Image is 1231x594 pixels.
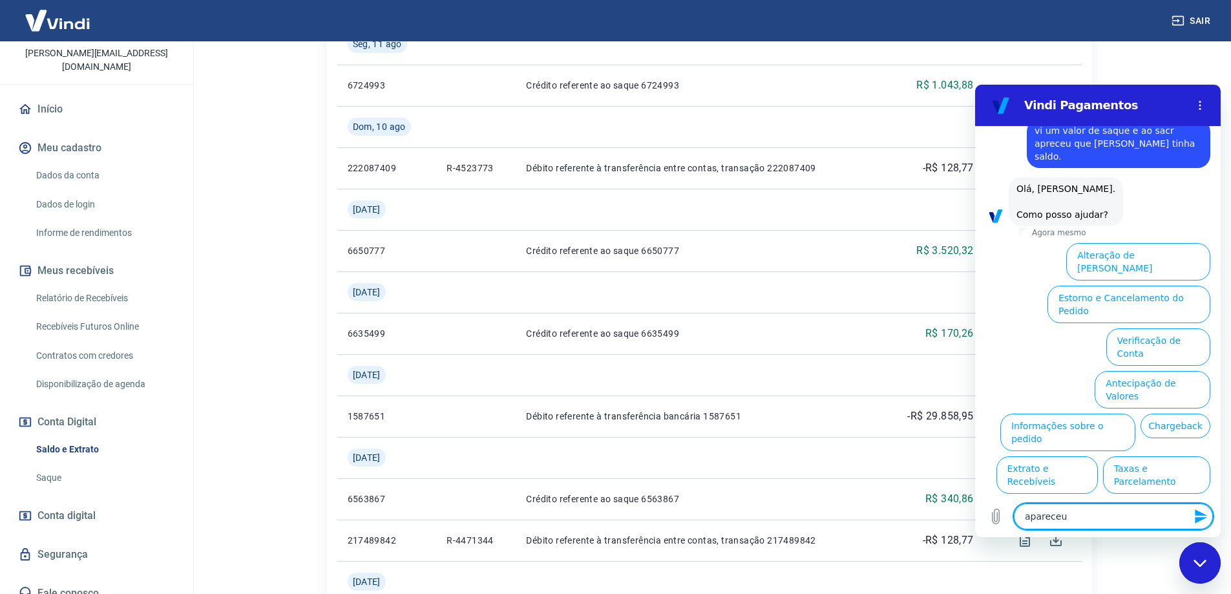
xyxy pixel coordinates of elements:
[16,540,178,569] a: Segurança
[31,465,178,491] a: Saque
[353,37,402,50] span: Seg, 11 ago
[31,191,178,218] a: Dados de login
[348,327,426,340] p: 6635499
[16,408,178,436] button: Conta Digital
[16,1,100,40] img: Vindi
[31,313,178,340] a: Recebíveis Futuros Online
[348,410,426,423] p: 1587651
[1009,525,1040,556] span: Visualizar
[31,343,178,369] a: Contratos com credores
[447,162,505,175] p: R-4523773
[907,408,973,424] p: -R$ 29.858,95
[353,120,406,133] span: Dom, 10 ago
[526,534,871,547] p: Débito referente à transferência entre contas, transação 217489842
[526,493,871,505] p: Crédito referente ao saque 6563867
[526,244,871,257] p: Crédito referente ao saque 6650777
[16,134,178,162] button: Meu cadastro
[37,507,96,525] span: Conta digital
[526,410,871,423] p: Débito referente à transferência bancária 1587651
[348,79,426,92] p: 6724993
[16,257,178,285] button: Meus recebíveis
[1179,542,1221,584] iframe: Botão para abrir a janela de mensagens, conversa em andamento
[348,493,426,505] p: 6563867
[10,47,183,74] p: [PERSON_NAME][EMAIL_ADDRESS][DOMAIN_NAME]
[16,502,178,530] a: Conta digital
[526,162,871,175] p: Débito referente à transferência entre contas, transação 222087409
[353,286,381,299] span: [DATE]
[1169,9,1215,33] button: Sair
[31,162,178,189] a: Dados da conta
[348,162,426,175] p: 222087409
[916,243,973,259] p: R$ 3.520,32
[348,244,426,257] p: 6650777
[31,371,178,398] a: Disponibilização de agenda
[526,327,871,340] p: Crédito referente ao saque 6635499
[1040,525,1071,556] span: Download
[975,85,1221,537] iframe: Janela de mensagens
[16,95,178,123] a: Início
[353,575,381,588] span: [DATE]
[353,451,381,464] span: [DATE]
[31,220,178,246] a: Informe de rendimentos
[916,78,973,93] p: R$ 1.043,88
[925,491,974,507] p: R$ 340,86
[348,534,426,547] p: 217489842
[31,436,178,463] a: Saldo e Extrato
[923,533,974,548] p: -R$ 128,77
[353,368,381,381] span: [DATE]
[923,160,974,176] p: -R$ 128,77
[45,28,148,41] p: [PERSON_NAME]
[526,79,871,92] p: Crédito referente ao saque 6724993
[353,203,381,216] span: [DATE]
[31,285,178,312] a: Relatório de Recebíveis
[447,534,505,547] p: R-4471344
[925,326,974,341] p: R$ 170,26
